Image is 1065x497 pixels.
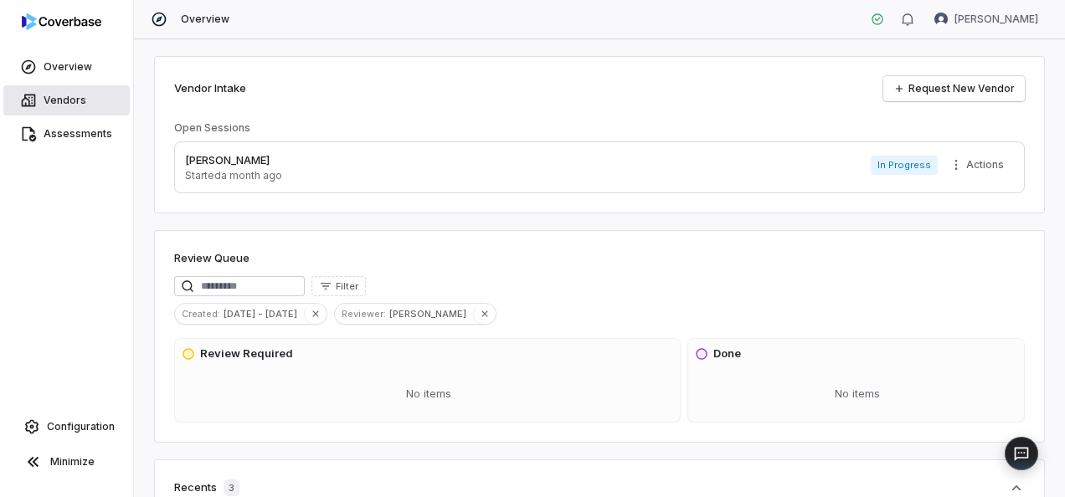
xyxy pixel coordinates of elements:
span: [DATE] - [DATE] [224,306,304,321]
span: Vendors [44,94,86,107]
a: Request New Vendor [883,76,1025,101]
h3: Done [713,346,741,362]
p: Started a month ago [185,169,282,182]
button: Filter [311,276,366,296]
span: [PERSON_NAME] [954,13,1038,26]
span: Configuration [47,420,115,433]
span: Overview [44,60,92,74]
a: Vendors [3,85,130,115]
button: Recents3 [174,479,1025,496]
span: In Progress [871,156,938,175]
span: [PERSON_NAME] [389,306,473,321]
img: logo-D7KZi-bG.svg [22,13,101,30]
h1: Review Queue [174,250,250,267]
button: Minimize [7,445,126,479]
a: Overview [3,52,130,82]
button: Carol Najera avatar[PERSON_NAME] [924,7,1048,32]
div: Recents [174,479,239,496]
a: [PERSON_NAME]Starteda month agoIn ProgressMore actions [174,141,1025,193]
h2: Vendor Intake [174,80,246,97]
span: Filter [336,280,358,293]
span: Minimize [50,455,95,469]
span: Created : [175,306,224,321]
span: Assessments [44,127,112,141]
img: Carol Najera avatar [934,13,948,26]
h3: Review Required [200,346,293,362]
a: Assessments [3,119,130,149]
span: Reviewer : [335,306,389,321]
div: No items [182,372,677,416]
span: 3 [224,479,239,496]
p: [PERSON_NAME] [185,152,282,169]
button: More actions [944,152,1014,177]
a: Configuration [7,412,126,442]
div: No items [695,372,1021,416]
h3: Open Sessions [174,121,250,135]
span: Overview [181,13,229,26]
